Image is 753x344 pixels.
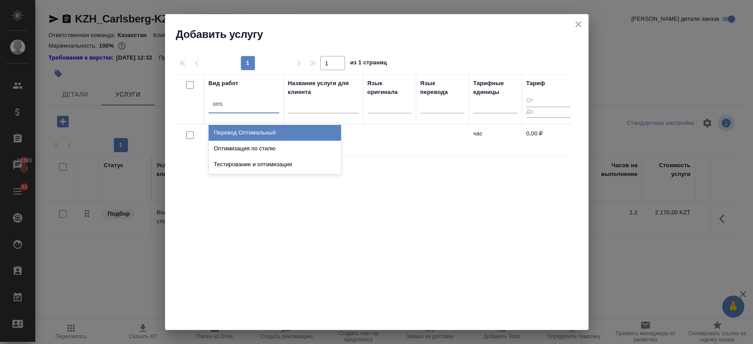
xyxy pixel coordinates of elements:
div: Оптимизация по стилю [209,141,341,157]
div: Перевод Оптимальный [209,125,341,141]
td: час [469,125,522,156]
div: Тестирование и оптимизация [209,157,341,172]
div: Язык перевода [420,79,465,97]
div: Вид работ [209,79,239,88]
div: Язык оригинала [367,79,412,97]
td: 0,00 ₽ [522,125,575,156]
input: До [526,107,570,118]
div: Название услуги для клиента [288,79,359,97]
input: От [526,96,570,107]
div: Тариф [526,79,545,88]
h2: Добавить услугу [176,27,588,41]
span: из 1 страниц [350,57,387,70]
button: close [572,18,585,31]
div: Тарифные единицы [473,79,517,97]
